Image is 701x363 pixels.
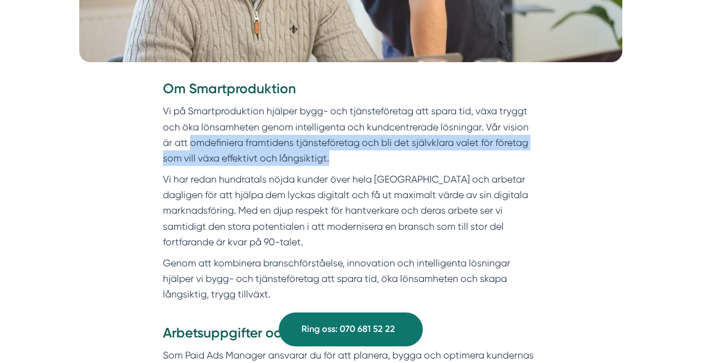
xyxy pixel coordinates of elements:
strong: Arbetsuppgifter och ansvarsområden [163,325,398,341]
p: Genom att kombinera branschförståelse, innovation och intelligenta lösningar hjälper vi bygg- och... [163,255,538,302]
p: Vi på Smartproduktion hjälper bygg- och tjänsteföretag att spara tid, växa tryggt och öka lönsamh... [163,103,538,166]
a: Ring oss: 070 681 52 22 [279,312,423,346]
strong: Om Smartproduktion [163,80,296,97]
span: Ring oss: 070 681 52 22 [301,322,395,336]
p: Vi har redan hundratals nöjda kunder över hela [GEOGRAPHIC_DATA] och arbetar dagligen för att hjä... [163,172,538,250]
